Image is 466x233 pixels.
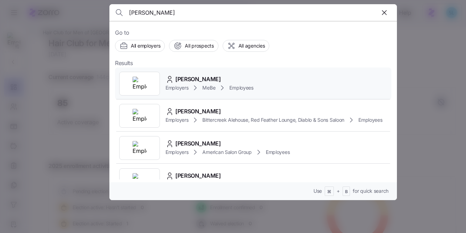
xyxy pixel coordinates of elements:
[327,189,331,195] span: ⌘
[313,188,322,195] span: Use
[166,84,188,91] span: Employers
[185,42,214,49] span: All prospects
[115,40,165,52] button: All employers
[115,59,133,68] span: Results
[202,116,344,123] span: Bittercreek Alehouse, Red Feather Lounge, Diablo & Sons Saloon
[202,149,251,156] span: American Salon Group
[133,77,147,91] img: Employer logo
[175,139,221,148] span: [PERSON_NAME]
[169,40,218,52] button: All prospects
[353,188,389,195] span: for quick search
[202,84,215,91] span: MeBe
[175,171,221,180] span: [PERSON_NAME]
[166,149,188,156] span: Employers
[115,28,391,37] span: Go to
[175,75,221,84] span: [PERSON_NAME]
[166,116,188,123] span: Employers
[238,42,265,49] span: All agencies
[337,188,340,195] span: +
[131,42,160,49] span: All employers
[345,189,348,195] span: B
[133,173,147,187] img: Employer logo
[133,141,147,155] img: Employer logo
[175,107,221,116] span: [PERSON_NAME]
[358,116,382,123] span: Employees
[229,84,253,91] span: Employees
[266,149,290,156] span: Employees
[133,109,147,123] img: Employer logo
[223,40,270,52] button: All agencies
